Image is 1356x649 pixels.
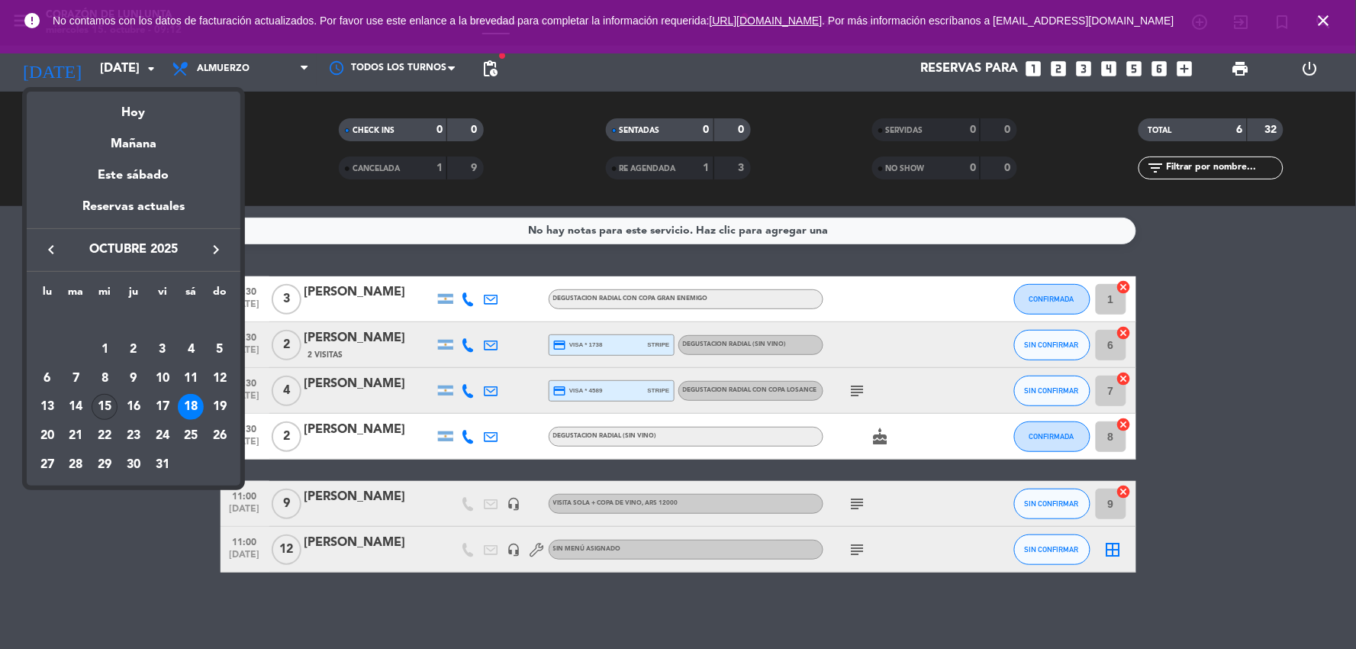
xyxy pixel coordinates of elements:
div: 11 [178,366,204,392]
td: 18 de octubre de 2025 [177,392,206,421]
button: keyboard_arrow_left [37,240,65,260]
td: 28 de octubre de 2025 [62,450,91,479]
th: domingo [205,283,234,307]
div: 14 [63,394,89,420]
div: 9 [121,366,147,392]
div: 22 [92,423,118,449]
div: 19 [207,394,233,420]
th: martes [62,283,91,307]
td: 1 de octubre de 2025 [90,335,119,364]
td: 3 de octubre de 2025 [148,335,177,364]
div: Hoy [27,92,240,123]
td: 19 de octubre de 2025 [205,392,234,421]
div: 25 [178,423,204,449]
div: 13 [34,394,60,420]
td: 6 de octubre de 2025 [33,364,62,393]
td: 12 de octubre de 2025 [205,364,234,393]
td: 29 de octubre de 2025 [90,450,119,479]
td: 5 de octubre de 2025 [205,335,234,364]
td: 22 de octubre de 2025 [90,421,119,450]
td: 25 de octubre de 2025 [177,421,206,450]
td: 31 de octubre de 2025 [148,450,177,479]
div: 21 [63,423,89,449]
div: 24 [150,423,176,449]
div: 26 [207,423,233,449]
td: 9 de octubre de 2025 [119,364,148,393]
div: 27 [34,452,60,478]
div: 1 [92,337,118,363]
td: 10 de octubre de 2025 [148,364,177,393]
i: keyboard_arrow_right [207,241,225,259]
div: 12 [207,366,233,392]
div: 23 [121,423,147,449]
button: keyboard_arrow_right [202,240,230,260]
div: 15 [92,394,118,420]
td: 14 de octubre de 2025 [62,392,91,421]
div: 18 [178,394,204,420]
td: 15 de octubre de 2025 [90,392,119,421]
td: 13 de octubre de 2025 [33,392,62,421]
div: Mañana [27,123,240,154]
td: 17 de octubre de 2025 [148,392,177,421]
th: sábado [177,283,206,307]
td: 16 de octubre de 2025 [119,392,148,421]
th: jueves [119,283,148,307]
div: 6 [34,366,60,392]
div: 7 [63,366,89,392]
td: 7 de octubre de 2025 [62,364,91,393]
div: 30 [121,452,147,478]
div: 28 [63,452,89,478]
div: Reservas actuales [27,197,240,228]
div: 29 [92,452,118,478]
td: 27 de octubre de 2025 [33,450,62,479]
th: viernes [148,283,177,307]
td: 23 de octubre de 2025 [119,421,148,450]
td: 26 de octubre de 2025 [205,421,234,450]
td: 2 de octubre de 2025 [119,335,148,364]
div: 20 [34,423,60,449]
div: 2 [121,337,147,363]
td: 24 de octubre de 2025 [148,421,177,450]
div: 4 [178,337,204,363]
td: 8 de octubre de 2025 [90,364,119,393]
span: octubre 2025 [65,240,202,260]
div: 10 [150,366,176,392]
div: 17 [150,394,176,420]
td: 4 de octubre de 2025 [177,335,206,364]
div: 31 [150,452,176,478]
td: 30 de octubre de 2025 [119,450,148,479]
th: lunes [33,283,62,307]
td: 21 de octubre de 2025 [62,421,91,450]
td: 20 de octubre de 2025 [33,421,62,450]
i: keyboard_arrow_left [42,241,60,259]
th: miércoles [90,283,119,307]
div: Este sábado [27,154,240,197]
div: 5 [207,337,233,363]
div: 8 [92,366,118,392]
td: 11 de octubre de 2025 [177,364,206,393]
div: 16 [121,394,147,420]
td: OCT. [33,306,234,335]
div: 3 [150,337,176,363]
